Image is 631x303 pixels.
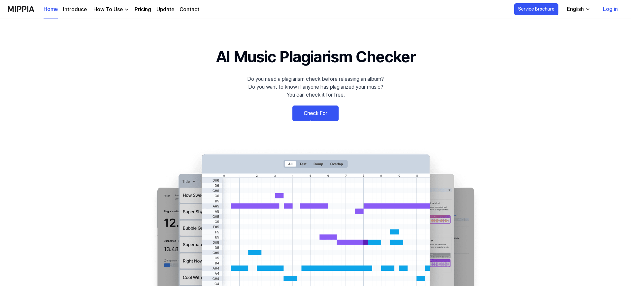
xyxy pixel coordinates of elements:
[292,106,339,121] a: Check For Free
[92,6,129,14] button: How To Use
[44,0,58,18] a: Home
[144,148,487,286] img: main Image
[156,6,174,14] a: Update
[247,75,384,99] div: Do you need a plagiarism check before releasing an album? Do you want to know if anyone has plagi...
[135,6,151,14] a: Pricing
[92,6,124,14] div: How To Use
[566,5,585,13] div: English
[216,45,415,69] h1: AI Music Plagiarism Checker
[124,7,129,12] img: down
[562,3,594,16] button: English
[180,6,199,14] a: Contact
[63,6,87,14] a: Introduce
[514,3,558,15] button: Service Brochure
